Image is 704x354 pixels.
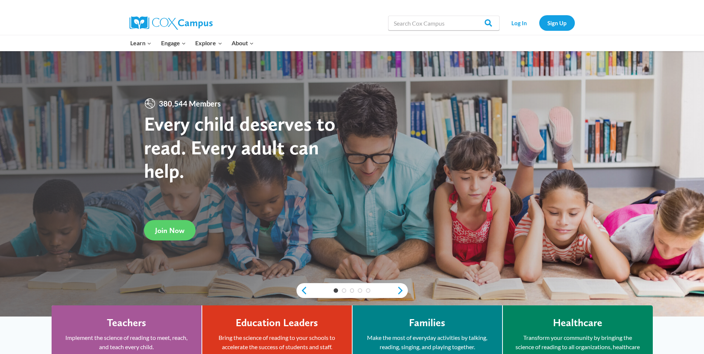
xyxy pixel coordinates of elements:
[297,283,408,298] div: content slider buttons
[409,317,445,329] h4: Families
[297,286,308,295] a: previous
[539,15,575,30] a: Sign Up
[144,220,196,240] a: Join Now
[126,35,259,51] nav: Primary Navigation
[358,288,362,293] a: 4
[155,226,184,235] span: Join Now
[342,288,346,293] a: 2
[236,317,318,329] h4: Education Leaders
[364,333,491,352] p: Make the most of everyday activities by talking, reading, singing, and playing together.
[213,333,341,352] p: Bring the science of reading to your schools to accelerate the success of students and staff.
[366,288,370,293] a: 5
[503,15,536,30] a: Log In
[144,112,335,183] strong: Every child deserves to read. Every adult can help.
[350,288,354,293] a: 3
[130,16,213,30] img: Cox Campus
[195,38,222,48] span: Explore
[156,98,224,109] span: 380,544 Members
[130,38,151,48] span: Learn
[107,317,146,329] h4: Teachers
[397,286,408,295] a: next
[388,16,500,30] input: Search Cox Campus
[63,333,190,352] p: Implement the science of reading to meet, reach, and teach every child.
[161,38,186,48] span: Engage
[503,15,575,30] nav: Secondary Navigation
[553,317,602,329] h4: Healthcare
[334,288,338,293] a: 1
[232,38,254,48] span: About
